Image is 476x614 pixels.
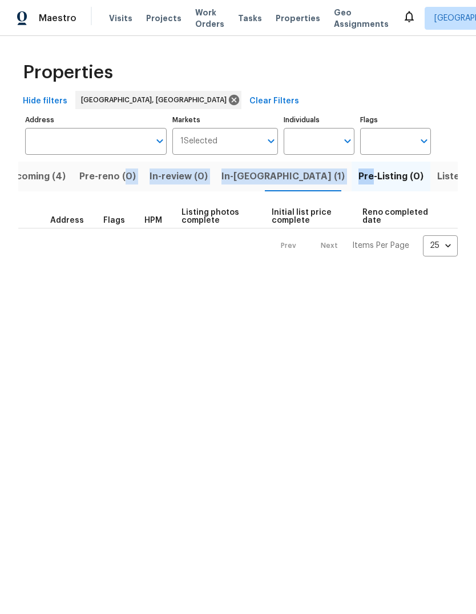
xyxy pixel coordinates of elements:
span: 1 Selected [180,137,217,146]
span: Projects [146,13,181,24]
span: In-review (0) [150,168,208,184]
span: Hide filters [23,94,67,109]
span: Visits [109,13,132,24]
span: Address [50,216,84,224]
span: Geo Assignments [334,7,389,30]
nav: Pagination Navigation [270,235,458,256]
span: Work Orders [195,7,224,30]
span: Pre-reno (0) [79,168,136,184]
label: Markets [172,117,279,123]
span: Flags [103,216,125,224]
label: Individuals [284,117,354,123]
button: Hide filters [18,91,72,112]
span: In-[GEOGRAPHIC_DATA] (1) [221,168,345,184]
button: Open [152,133,168,149]
span: HPM [144,216,162,224]
div: [GEOGRAPHIC_DATA], [GEOGRAPHIC_DATA] [75,91,241,109]
div: 25 [423,231,458,260]
span: Clear Filters [249,94,299,109]
span: Initial list price complete [272,208,344,224]
span: Pre-Listing (0) [358,168,423,184]
span: Reno completed date [362,208,429,224]
label: Address [25,117,167,123]
button: Clear Filters [245,91,304,112]
span: Maestro [39,13,76,24]
button: Open [340,133,356,149]
span: Listing photos complete [181,208,252,224]
button: Open [416,133,432,149]
p: Items Per Page [352,240,409,251]
span: Tasks [238,14,262,22]
button: Open [263,133,279,149]
span: Properties [23,67,113,78]
span: Properties [276,13,320,24]
label: Flags [360,117,431,123]
span: Upcoming (4) [3,168,66,184]
span: [GEOGRAPHIC_DATA], [GEOGRAPHIC_DATA] [81,94,231,106]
